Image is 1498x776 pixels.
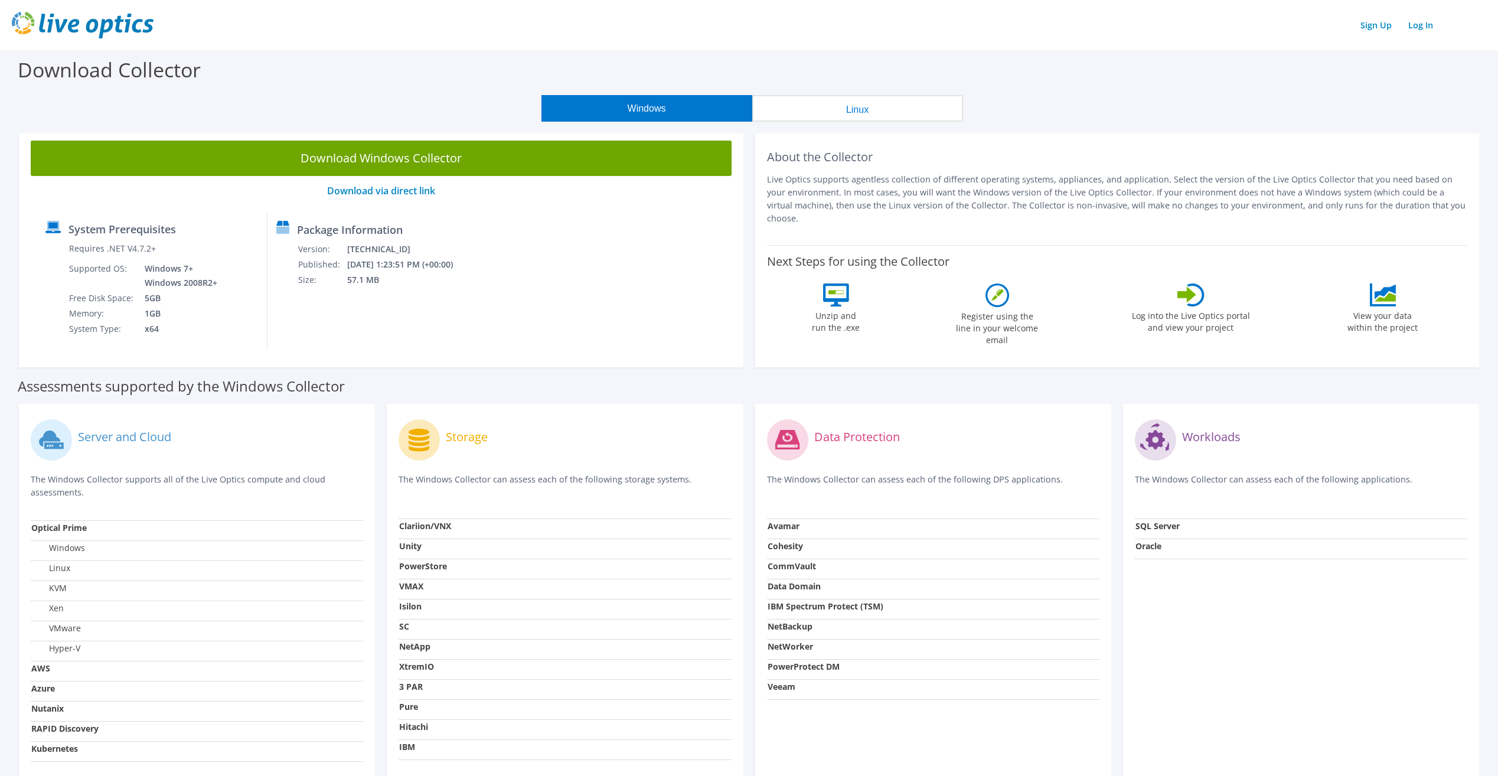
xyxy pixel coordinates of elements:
strong: Pure [399,701,418,712]
label: Windows [31,542,85,554]
label: KVM [31,582,67,594]
strong: Isilon [399,601,422,612]
td: System Type: [68,321,136,337]
label: Next Steps for using the Collector [767,255,949,269]
label: VMware [31,622,81,634]
a: Download Windows Collector [31,141,732,176]
label: View your data within the project [1340,307,1425,334]
img: live_optics_svg.svg [12,12,154,38]
label: Server and Cloud [78,431,171,443]
label: Hyper-V [31,643,80,654]
strong: IBM Spectrum Protect (TSM) [768,601,883,612]
strong: Optical Prime [31,522,87,533]
td: x64 [136,321,220,337]
strong: Veeam [768,681,795,692]
label: Linux [31,562,70,574]
strong: PowerProtect DM [768,661,840,672]
label: Xen [31,602,64,614]
strong: RAPID Discovery [31,723,99,734]
a: Download via direct link [327,184,435,197]
label: Assessments supported by the Windows Collector [18,380,345,392]
strong: VMAX [399,581,423,592]
td: Version: [298,242,347,257]
td: [TECHNICAL_ID] [347,242,469,257]
label: System Prerequisites [68,223,176,235]
strong: Oracle [1135,540,1161,552]
h2: About the Collector [767,150,1468,164]
label: Log into the Live Optics portal and view your project [1131,307,1251,334]
strong: Avamar [768,520,799,532]
button: Windows [541,95,752,122]
strong: Cohesity [768,540,803,552]
a: Log In [1402,17,1439,34]
td: 5GB [136,291,220,306]
button: Linux [752,95,963,122]
strong: AWS [31,663,50,674]
strong: Unity [399,540,422,552]
td: Supported OS: [68,261,136,291]
strong: NetBackup [768,621,812,632]
p: The Windows Collector can assess each of the following storage systems. [399,473,731,497]
strong: Data Domain [768,581,821,592]
td: Memory: [68,306,136,321]
strong: Clariion/VNX [399,520,451,532]
strong: 3 PAR [399,681,423,692]
strong: IBM [399,741,415,752]
td: Size: [298,272,347,288]
strong: SQL Server [1135,520,1180,532]
td: Free Disk Space: [68,291,136,306]
label: Download Collector [18,56,201,83]
strong: CommVault [768,560,816,572]
strong: NetApp [399,641,430,652]
label: Register using the line in your welcome email [953,307,1042,346]
strong: Nutanix [31,703,64,714]
strong: PowerStore [399,560,447,572]
p: The Windows Collector can assess each of the following applications. [1135,473,1467,497]
strong: XtremIO [399,661,434,672]
p: The Windows Collector can assess each of the following DPS applications. [767,473,1099,497]
label: Workloads [1182,431,1241,443]
strong: Azure [31,683,55,694]
strong: Hitachi [399,721,428,732]
td: Windows 7+ Windows 2008R2+ [136,261,220,291]
p: Live Optics supports agentless collection of different operating systems, appliances, and applica... [767,173,1468,225]
a: Sign Up [1355,17,1398,34]
label: Unzip and run the .exe [809,307,863,334]
strong: SC [399,621,409,632]
strong: NetWorker [768,641,813,652]
strong: Kubernetes [31,743,78,754]
label: Data Protection [814,431,900,443]
label: Package Information [297,224,403,236]
p: The Windows Collector supports all of the Live Optics compute and cloud assessments. [31,473,363,499]
label: Requires .NET V4.7.2+ [69,243,156,255]
td: 1GB [136,306,220,321]
td: Published: [298,257,347,272]
td: [DATE] 1:23:51 PM (+00:00) [347,257,469,272]
label: Storage [446,431,488,443]
td: 57.1 MB [347,272,469,288]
